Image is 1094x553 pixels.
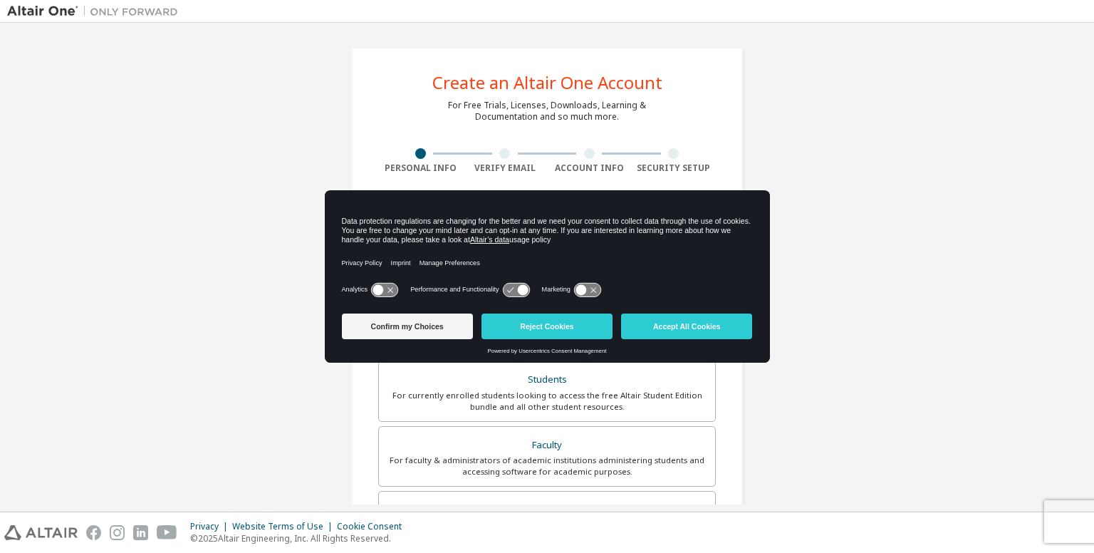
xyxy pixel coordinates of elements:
div: Create an Altair One Account [432,74,662,91]
img: instagram.svg [110,525,125,540]
div: Personal Info [378,162,463,174]
img: youtube.svg [157,525,177,540]
div: Faculty [387,435,707,455]
div: Cookie Consent [337,521,410,532]
div: Security Setup [632,162,717,174]
img: linkedin.svg [133,525,148,540]
div: Verify Email [463,162,548,174]
div: Privacy [190,521,232,532]
p: © 2025 Altair Engineering, Inc. All Rights Reserved. [190,532,410,544]
div: Students [387,370,707,390]
div: For faculty & administrators of academic institutions administering students and accessing softwa... [387,455,707,477]
div: Website Terms of Use [232,521,337,532]
div: Everyone else [387,500,707,520]
img: Altair One [7,4,185,19]
div: For Free Trials, Licenses, Downloads, Learning & Documentation and so much more. [448,100,646,123]
img: altair_logo.svg [4,525,78,540]
div: For currently enrolled students looking to access the free Altair Student Edition bundle and all ... [387,390,707,413]
div: Account Info [547,162,632,174]
img: facebook.svg [86,525,101,540]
